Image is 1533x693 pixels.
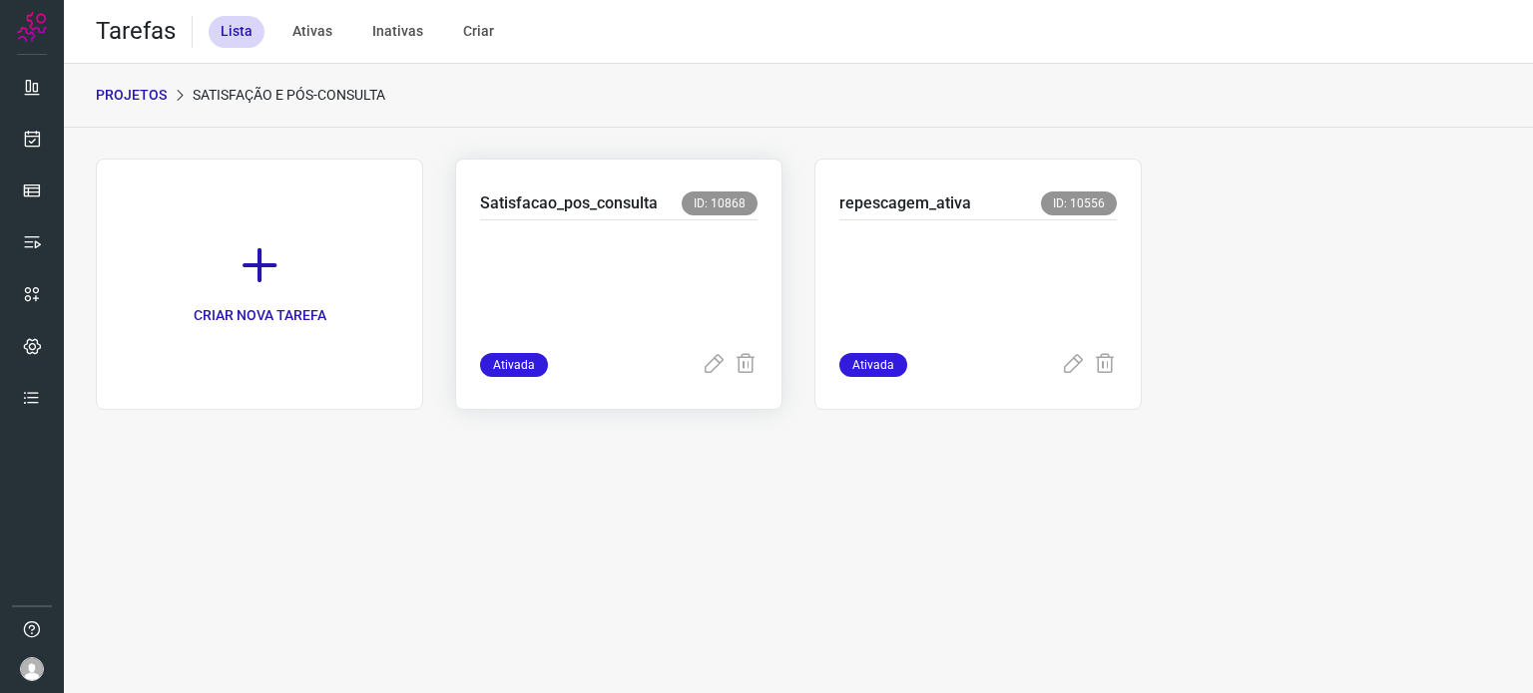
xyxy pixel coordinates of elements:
[1041,191,1117,215] span: ID: 10556
[209,16,264,48] div: Lista
[839,191,971,215] p: repescagem_ativa
[480,191,658,215] p: Satisfacao_pos_consulta
[96,159,423,410] a: CRIAR NOVA TAREFA
[17,12,47,42] img: Logo
[451,16,506,48] div: Criar
[194,305,326,326] p: CRIAR NOVA TAREFA
[360,16,435,48] div: Inativas
[480,353,548,377] span: Ativada
[839,353,907,377] span: Ativada
[96,85,167,106] p: PROJETOS
[193,85,385,106] p: Satisfação e Pós-Consulta
[280,16,344,48] div: Ativas
[96,17,176,46] h2: Tarefas
[682,191,758,215] span: ID: 10868
[20,657,44,681] img: avatar-user-boy.jpg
